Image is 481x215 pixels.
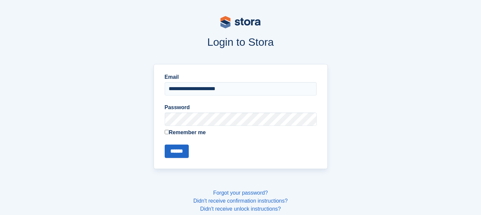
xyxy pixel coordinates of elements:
a: Forgot your password? [213,190,268,196]
img: stora-logo-53a41332b3708ae10de48c4981b4e9114cc0af31d8433b30ea865607fb682f29.svg [220,16,261,28]
a: Didn't receive unlock instructions? [200,206,281,212]
label: Email [165,73,317,81]
h1: Login to Stora [26,36,455,48]
a: Didn't receive confirmation instructions? [193,198,288,204]
input: Remember me [165,130,169,134]
label: Remember me [165,129,317,137]
label: Password [165,103,317,112]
